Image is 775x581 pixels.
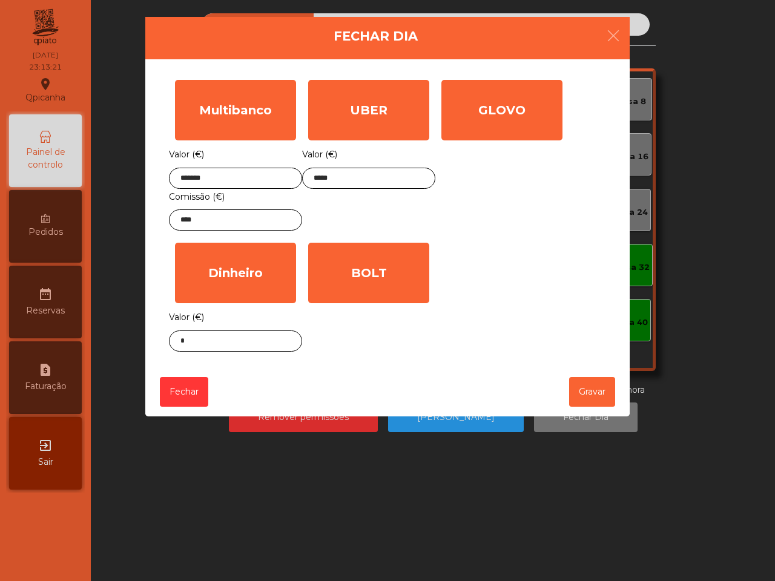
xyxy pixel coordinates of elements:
div: GLOVO [441,80,562,140]
label: Valor (€) [302,146,337,163]
label: Valor (€) [169,309,204,326]
h4: Fechar Dia [334,27,418,45]
div: UBER [308,80,429,140]
label: Comissão (€) [169,189,225,205]
div: Dinheiro [175,243,296,303]
label: Valor (€) [169,146,204,163]
button: Fechar [160,377,208,407]
div: Multibanco [175,80,296,140]
div: BOLT [308,243,429,303]
button: Gravar [569,377,615,407]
